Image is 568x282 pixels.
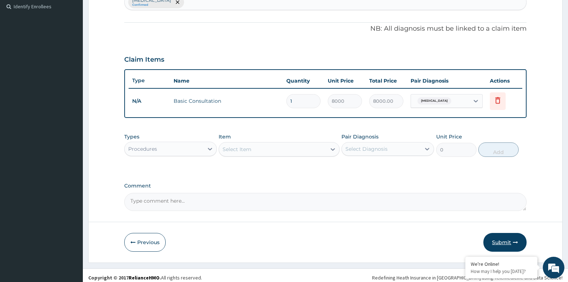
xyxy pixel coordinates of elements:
[478,142,519,157] button: Add
[436,133,462,140] label: Unit Price
[366,74,407,88] th: Total Price
[483,233,527,252] button: Submit
[37,40,121,50] div: Chat with us now
[124,56,164,64] h3: Claim Items
[124,134,139,140] label: Types
[407,74,486,88] th: Pair Diagnosis
[124,183,527,189] label: Comment
[219,133,231,140] label: Item
[129,94,170,108] td: N/A
[88,274,161,281] strong: Copyright © 2017 .
[124,233,166,252] button: Previous
[129,274,160,281] a: RelianceHMO
[132,3,171,7] small: Confirmed
[345,145,388,153] div: Select Diagnosis
[486,74,522,88] th: Actions
[170,74,283,88] th: Name
[417,97,451,105] span: [MEDICAL_DATA]
[223,146,251,153] div: Select Item
[170,94,283,108] td: Basic Consultation
[13,36,29,54] img: d_794563401_company_1708531726252_794563401
[118,4,135,21] div: Minimize live chat window
[128,145,157,153] div: Procedures
[42,91,99,164] span: We're online!
[4,197,137,222] textarea: Type your message and hit 'Enter'
[341,133,379,140] label: Pair Diagnosis
[471,268,532,274] p: How may I help you today?
[471,261,532,267] div: We're Online!
[372,274,563,281] div: Redefining Heath Insurance in [GEOGRAPHIC_DATA] using Telemedicine and Data Science!
[324,74,366,88] th: Unit Price
[283,74,324,88] th: Quantity
[124,24,527,34] p: NB: All diagnosis must be linked to a claim item
[129,74,170,87] th: Type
